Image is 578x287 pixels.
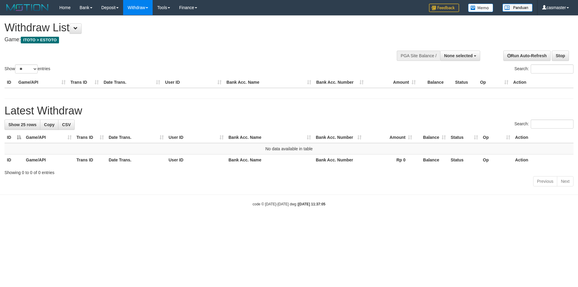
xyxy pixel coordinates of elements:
[531,64,573,73] input: Search:
[480,154,513,166] th: Op
[68,77,101,88] th: Trans ID
[514,120,573,129] label: Search:
[106,154,166,166] th: Date Trans.
[5,64,50,73] label: Show entries
[448,154,480,166] th: Status
[468,4,493,12] img: Button%20Memo.svg
[16,77,68,88] th: Game/API
[453,77,478,88] th: Status
[448,132,480,143] th: Status: activate to sort column ascending
[480,132,513,143] th: Op: activate to sort column ascending
[314,77,366,88] th: Bank Acc. Number
[58,120,75,130] a: CSV
[74,154,106,166] th: Trans ID
[364,154,415,166] th: Rp 0
[557,176,573,186] a: Next
[364,132,415,143] th: Amount: activate to sort column ascending
[415,154,448,166] th: Balance
[478,77,511,88] th: Op
[106,132,166,143] th: Date Trans.: activate to sort column ascending
[74,132,106,143] th: Trans ID: activate to sort column ascending
[44,122,54,127] span: Copy
[5,154,23,166] th: ID
[8,122,36,127] span: Show 25 rows
[166,132,226,143] th: User ID: activate to sort column ascending
[5,143,573,154] td: No data available in table
[513,154,573,166] th: Action
[429,4,459,12] img: Feedback.jpg
[15,64,38,73] select: Showentries
[5,37,379,43] h4: Game:
[226,154,313,166] th: Bank Acc. Name
[163,77,224,88] th: User ID
[40,120,58,130] a: Copy
[5,120,40,130] a: Show 25 rows
[502,4,533,12] img: panduan.png
[552,51,569,61] a: Stop
[62,122,71,127] span: CSV
[253,202,325,206] small: code © [DATE]-[DATE] dwg |
[503,51,551,61] a: Run Auto-Refresh
[224,77,314,88] th: Bank Acc. Name
[298,202,325,206] strong: [DATE] 11:37:05
[513,132,573,143] th: Action
[166,154,226,166] th: User ID
[444,53,473,58] span: None selected
[418,77,453,88] th: Balance
[5,132,23,143] th: ID: activate to sort column descending
[313,132,364,143] th: Bank Acc. Number: activate to sort column ascending
[440,51,480,61] button: None selected
[101,77,163,88] th: Date Trans.
[533,176,557,186] a: Previous
[397,51,440,61] div: PGA Site Balance /
[21,37,59,43] span: ITOTO > ESTOTO
[5,167,573,176] div: Showing 0 to 0 of 0 entries
[313,154,364,166] th: Bank Acc. Number
[511,77,573,88] th: Action
[514,64,573,73] label: Search:
[5,77,16,88] th: ID
[415,132,448,143] th: Balance: activate to sort column ascending
[23,132,74,143] th: Game/API: activate to sort column ascending
[5,22,379,34] h1: Withdraw List
[5,105,573,117] h1: Latest Withdraw
[5,3,50,12] img: MOTION_logo.png
[226,132,313,143] th: Bank Acc. Name: activate to sort column ascending
[23,154,74,166] th: Game/API
[366,77,418,88] th: Amount
[531,120,573,129] input: Search:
